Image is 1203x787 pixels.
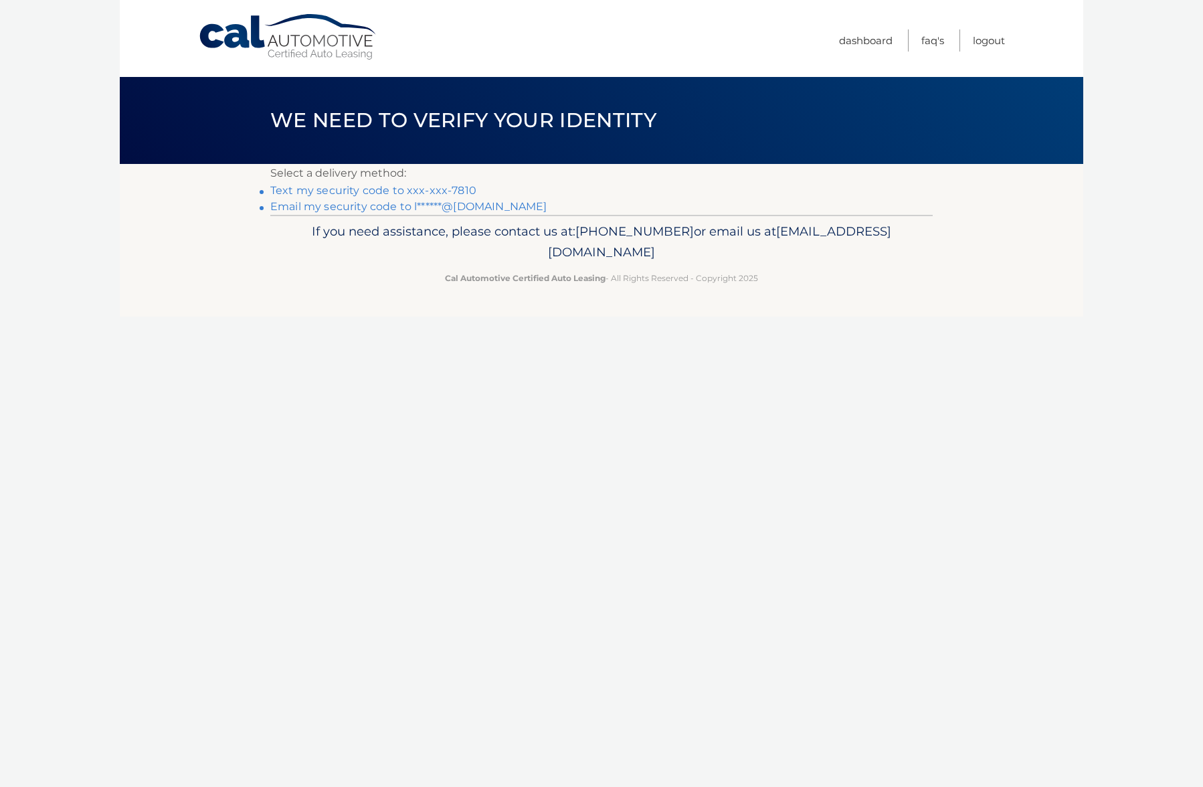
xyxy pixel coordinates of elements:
[270,200,547,213] a: Email my security code to l******@[DOMAIN_NAME]
[575,224,694,239] span: [PHONE_NUMBER]
[839,29,893,52] a: Dashboard
[973,29,1005,52] a: Logout
[270,164,933,183] p: Select a delivery method:
[270,184,476,197] a: Text my security code to xxx-xxx-7810
[270,108,656,133] span: We need to verify your identity
[198,13,379,61] a: Cal Automotive
[279,221,924,264] p: If you need assistance, please contact us at: or email us at
[445,273,606,283] strong: Cal Automotive Certified Auto Leasing
[921,29,944,52] a: FAQ's
[279,271,924,285] p: - All Rights Reserved - Copyright 2025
